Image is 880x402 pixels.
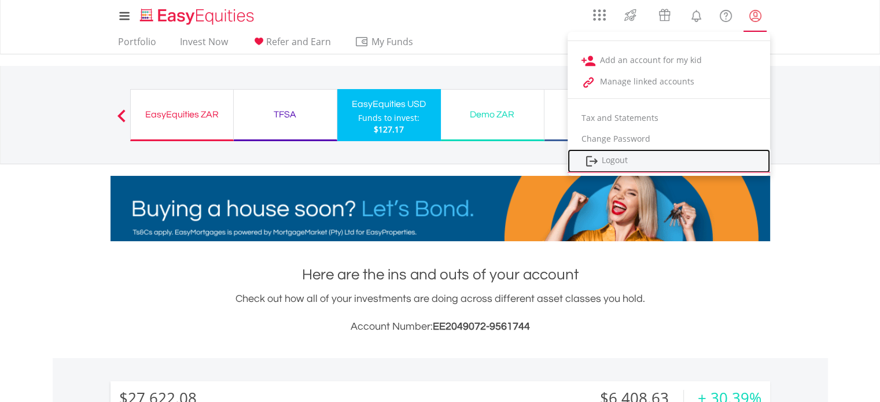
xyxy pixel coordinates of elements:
a: Vouchers [647,3,682,24]
a: Portfolio [113,36,161,54]
span: $127.17 [374,124,404,135]
a: Home page [135,3,259,26]
div: EasyEquities USD [344,96,434,112]
span: EE2049072-9561744 [433,321,530,332]
h1: Here are the ins and outs of your account [111,264,770,285]
span: Refer and Earn [266,35,331,48]
a: Tax and Statements [568,108,770,128]
a: Invest Now [175,36,233,54]
div: EasyEquities ZAR [138,106,226,123]
img: grid-menu-icon.svg [593,9,606,21]
a: AppsGrid [586,3,613,21]
img: thrive-v2.svg [621,6,640,24]
span: My Funds [355,34,430,49]
img: vouchers-v2.svg [655,6,674,24]
a: My Profile [741,3,770,28]
img: EasyMortage Promotion Banner [111,176,770,241]
a: Add an account for my kid [568,50,770,71]
h3: Account Number: [111,319,770,335]
a: Change Password [568,128,770,149]
a: FAQ's and Support [711,3,741,26]
div: Demo ZAR [448,106,537,123]
a: Refer and Earn [247,36,336,54]
div: Funds to invest: [358,112,419,124]
img: EasyEquities_Logo.png [138,7,259,26]
a: Manage linked accounts [568,71,770,93]
div: TFSA [241,106,330,123]
a: Logout [568,149,770,173]
div: Demo USD [551,106,640,123]
div: Check out how all of your investments are doing across different asset classes you hold. [111,291,770,335]
a: Notifications [682,3,711,26]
